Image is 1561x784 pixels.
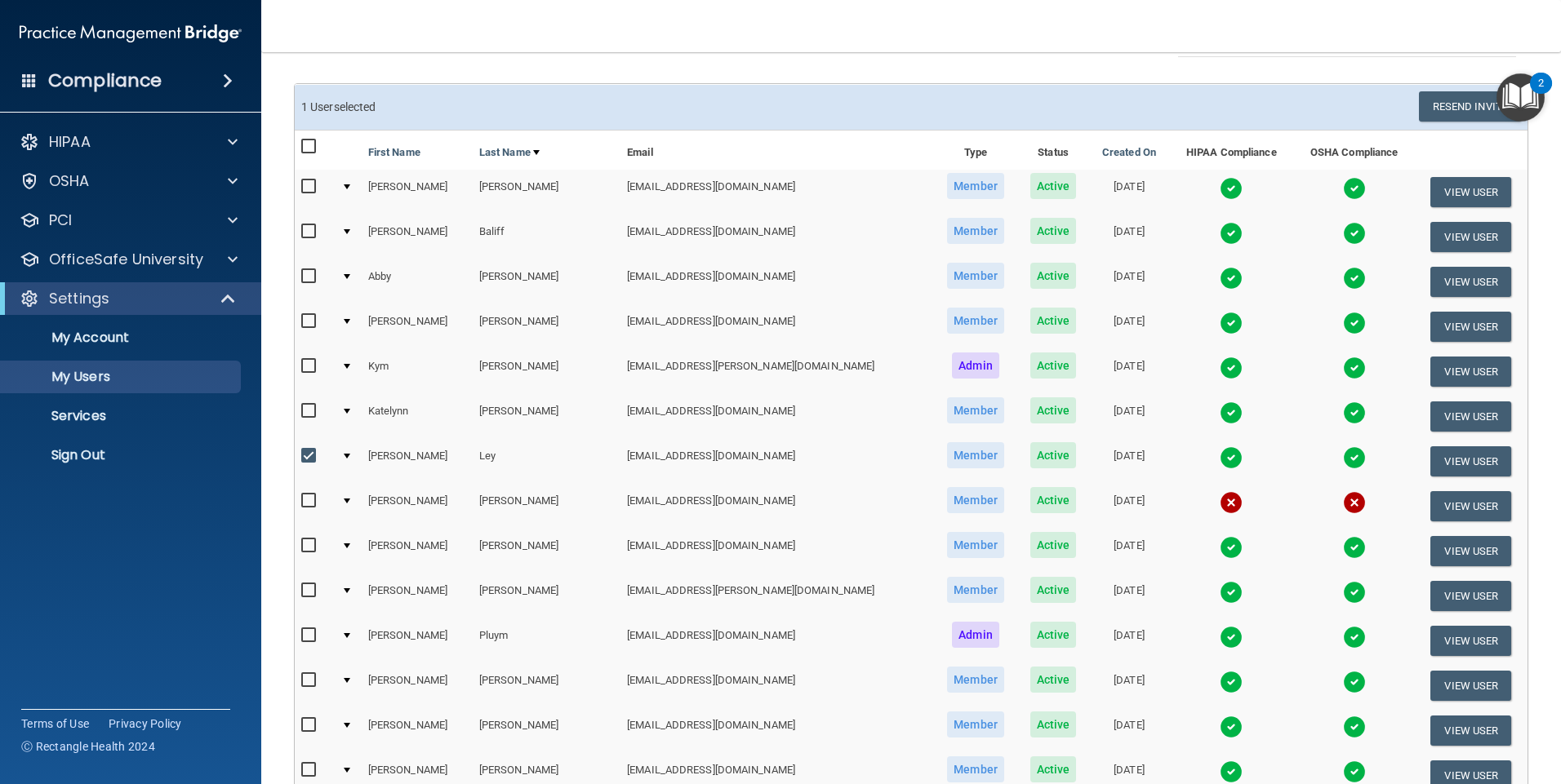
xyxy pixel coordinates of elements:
[947,577,1004,603] span: Member
[1430,177,1511,207] button: View User
[947,487,1004,513] span: Member
[1220,177,1243,200] img: tick.e7d51cea.svg
[1430,491,1511,521] button: View User
[473,394,620,439] td: [PERSON_NAME]
[1220,626,1243,649] img: tick.e7d51cea.svg
[620,394,933,439] td: [EMAIL_ADDRESS][DOMAIN_NAME]
[947,667,1004,693] span: Member
[1220,536,1243,559] img: tick.e7d51cea.svg
[934,131,1018,170] th: Type
[20,210,238,230] a: PCI
[1089,394,1170,439] td: [DATE]
[620,663,933,708] td: [EMAIL_ADDRESS][DOMAIN_NAME]
[362,574,473,618] td: [PERSON_NAME]
[11,408,233,424] p: Services
[362,349,473,394] td: Kym
[1089,618,1170,663] td: [DATE]
[1030,397,1077,423] span: Active
[1169,131,1293,170] th: HIPAA Compliance
[1030,711,1077,737] span: Active
[620,708,933,753] td: [EMAIL_ADDRESS][DOMAIN_NAME]
[362,304,473,349] td: [PERSON_NAME]
[1343,536,1366,559] img: tick.e7d51cea.svg
[362,708,473,753] td: [PERSON_NAME]
[1030,577,1077,603] span: Active
[20,17,242,50] img: PMB logo
[947,397,1004,423] span: Member
[473,439,620,484] td: Ley
[1419,91,1521,122] button: Resend Invite
[620,484,933,529] td: [EMAIL_ADDRESS][DOMAIN_NAME]
[1030,218,1077,244] span: Active
[11,369,233,385] p: My Users
[473,215,620,259] td: Baliff
[473,708,620,753] td: [PERSON_NAME]
[947,173,1004,199] span: Member
[20,250,238,269] a: OfficeSafe University
[20,171,238,191] a: OSHA
[1030,173,1077,199] span: Active
[49,171,90,191] p: OSHA
[1343,626,1366,649] img: tick.e7d51cea.svg
[20,289,237,308] a: Settings
[1343,267,1366,290] img: tick.e7d51cea.svg
[947,532,1004,558] span: Member
[1030,442,1077,468] span: Active
[620,529,933,574] td: [EMAIL_ADDRESS][DOMAIN_NAME]
[1089,708,1170,753] td: [DATE]
[947,218,1004,244] span: Member
[620,618,933,663] td: [EMAIL_ADDRESS][DOMAIN_NAME]
[1220,401,1243,424] img: tick.e7d51cea.svg
[1030,352,1077,379] span: Active
[11,447,233,463] p: Sign Out
[1017,131,1088,170] th: Status
[1089,574,1170,618] td: [DATE]
[49,250,203,269] p: OfficeSafe University
[362,663,473,708] td: [PERSON_NAME]
[48,69,162,92] h4: Compliance
[21,738,155,755] span: Ⓒ Rectangle Health 2024
[11,330,233,346] p: My Account
[952,352,999,379] span: Admin
[362,394,473,439] td: Katelynn
[1343,760,1366,783] img: tick.e7d51cea.svg
[1430,581,1511,611] button: View User
[368,143,420,162] a: First Name
[1293,131,1414,170] th: OSHA Compliance
[1430,222,1511,252] button: View User
[1430,312,1511,342] button: View User
[1089,304,1170,349] td: [DATE]
[20,132,238,152] a: HIPAA
[362,259,473,304] td: Abby
[49,210,72,230] p: PCI
[1430,357,1511,387] button: View User
[473,259,620,304] td: [PERSON_NAME]
[1220,581,1243,604] img: tick.e7d51cea.svg
[1220,715,1243,738] img: tick.e7d51cea.svg
[1430,401,1511,432] button: View User
[1030,756,1077,782] span: Active
[109,715,182,732] a: Privacy Policy
[1343,177,1366,200] img: tick.e7d51cea.svg
[362,484,473,529] td: [PERSON_NAME]
[620,574,933,618] td: [EMAIL_ADDRESS][PERSON_NAME][DOMAIN_NAME]
[362,618,473,663] td: [PERSON_NAME]
[49,132,91,152] p: HIPAA
[1089,349,1170,394] td: [DATE]
[620,439,933,484] td: [EMAIL_ADDRESS][DOMAIN_NAME]
[1102,143,1156,162] a: Created On
[1343,357,1366,379] img: tick.e7d51cea.svg
[1343,491,1366,514] img: cross.ca9f0e7f.svg
[1030,667,1077,693] span: Active
[473,304,620,349] td: [PERSON_NAME]
[1220,312,1243,334] img: tick.e7d51cea.svg
[479,143,540,162] a: Last Name
[947,711,1004,737] span: Member
[1343,581,1366,604] img: tick.e7d51cea.svg
[1343,222,1366,245] img: tick.e7d51cea.svg
[301,101,899,113] h6: 1 User selected
[947,442,1004,468] span: Member
[1220,671,1243,693] img: tick.e7d51cea.svg
[1430,267,1511,297] button: View User
[21,715,89,732] a: Terms of Use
